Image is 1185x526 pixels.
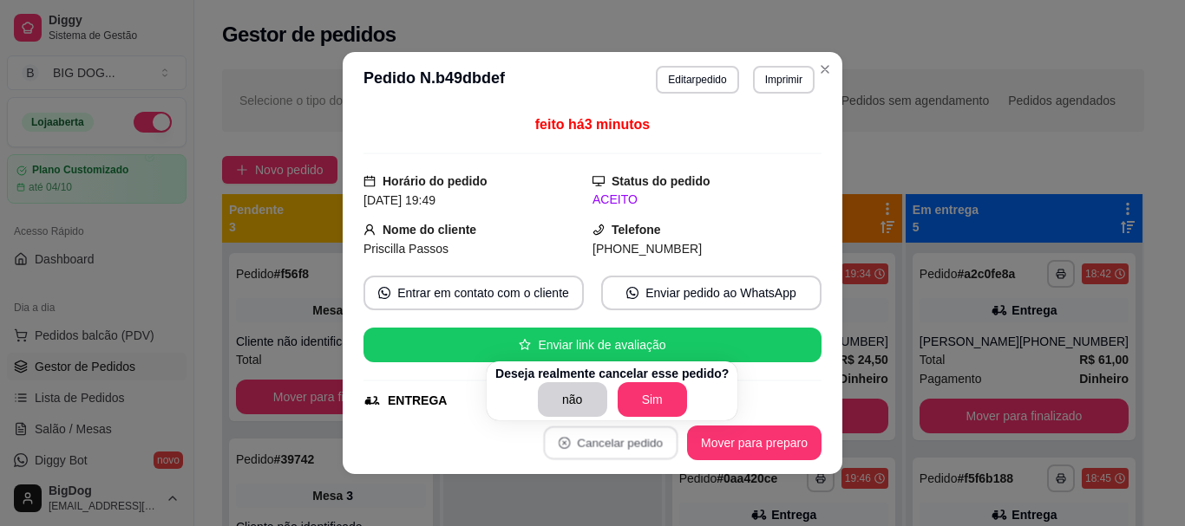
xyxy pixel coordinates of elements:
span: user [363,224,376,236]
span: calendar [363,175,376,187]
span: Priscilla Passos [363,242,448,256]
button: Close [811,55,839,83]
span: star [519,339,531,351]
span: phone [592,224,605,236]
button: whats-appEntrar em contato com o cliente [363,276,584,310]
span: [PHONE_NUMBER] [592,242,702,256]
button: whats-appEnviar pedido ao WhatsApp [601,276,822,310]
button: Mover para preparo [687,425,822,460]
span: feito há 3 minutos [535,117,650,132]
button: starEnviar link de avaliação [363,328,822,362]
div: ACEITO [592,191,822,209]
button: Sim [618,382,687,417]
span: whats-app [626,287,638,299]
span: whats-app [378,287,390,299]
strong: Telefone [612,223,661,237]
span: desktop [592,175,605,187]
strong: Horário do pedido [383,174,488,188]
div: ENTREGA [388,392,447,410]
span: close-circle [559,437,571,449]
strong: Nome do cliente [383,223,476,237]
p: Deseja realmente cancelar esse pedido? [495,365,729,382]
button: Editarpedido [656,66,738,94]
button: Imprimir [753,66,815,94]
strong: Status do pedido [612,174,710,188]
button: não [538,382,607,417]
h3: Pedido N. b49dbdef [363,66,505,94]
span: [DATE] 19:49 [363,193,435,207]
button: close-circleCancelar pedido [543,426,678,460]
